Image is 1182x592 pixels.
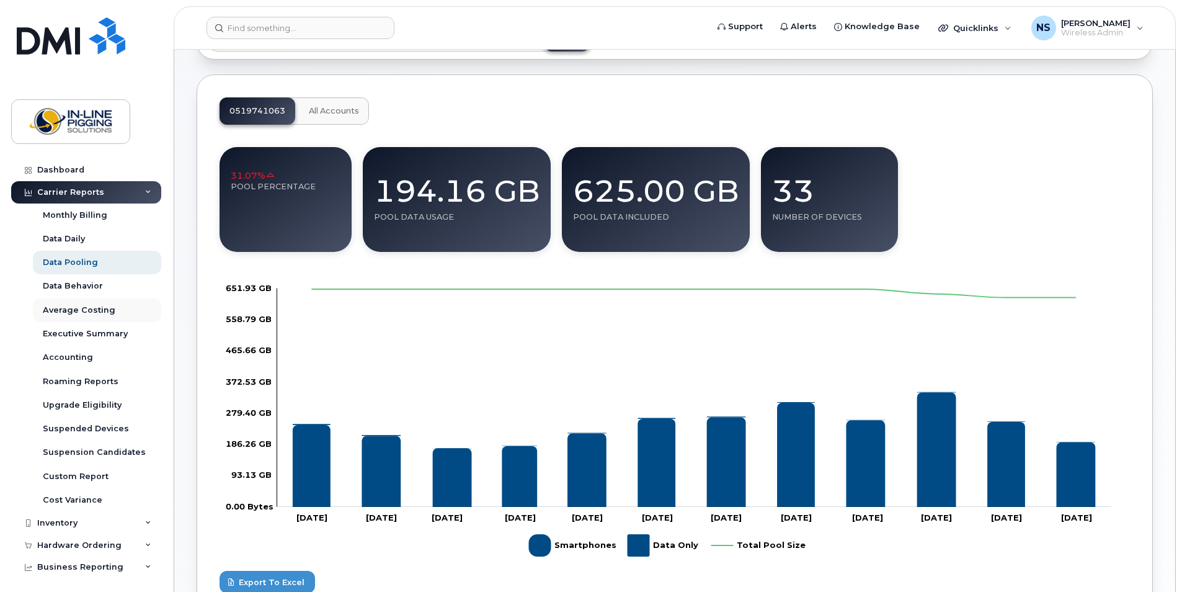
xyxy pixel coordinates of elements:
span: Knowledge Base [845,20,920,33]
g: 0.00 Bytes [226,407,272,417]
tspan: 465.66 GB [226,345,272,355]
tspan: [DATE] [711,512,742,522]
div: 194.16 GB [374,158,540,212]
g: 0.00 Bytes [226,313,272,323]
span: Export to Excel [239,576,304,588]
tspan: 279.40 GB [226,407,272,417]
div: Number of devices [772,212,887,222]
tspan: [DATE] [296,512,327,522]
div: Pool data usage [374,212,540,222]
a: Alerts [771,14,825,39]
input: Find something... [207,17,394,39]
div: 625.00 GB [573,158,739,212]
g: 0.00 Bytes [226,376,272,386]
g: Smartphones [529,529,616,562]
tspan: [DATE] [505,512,536,522]
tspan: [DATE] [572,512,603,522]
span: 31.07% [231,169,275,182]
div: Pool Percentage [231,182,340,192]
g: Total Pool Size [711,529,806,562]
a: Support [709,14,771,39]
g: 0.00 Bytes [226,345,272,355]
g: Chart [226,282,1111,561]
div: Pool data included [573,212,739,222]
div: 33 [772,158,887,212]
span: All Accounts [309,106,359,116]
tspan: 0.00 Bytes [226,501,273,511]
span: [PERSON_NAME] [1061,18,1131,28]
tspan: [DATE] [781,512,812,522]
tspan: 93.13 GB [231,470,272,480]
span: Quicklinks [953,23,998,33]
tspan: 651.93 GB [226,282,272,292]
g: 0.00 Bytes [226,282,272,292]
tspan: 186.26 GB [226,439,272,449]
tspan: 372.53 GB [226,376,272,386]
tspan: [DATE] [432,512,463,522]
div: Quicklinks [930,16,1020,40]
tspan: [DATE] [366,512,397,522]
tspan: [DATE] [921,512,952,522]
span: NS [1036,20,1051,35]
tspan: [DATE] [642,512,673,522]
tspan: [DATE] [1061,512,1092,522]
tspan: [DATE] [991,512,1022,522]
span: Alerts [791,20,817,33]
g: Data Only [628,529,699,562]
tspan: 558.79 GB [226,313,272,323]
a: Knowledge Base [825,14,928,39]
g: Smartphones [293,392,1095,507]
div: Nic Smith [1023,16,1152,40]
span: Support [728,20,763,33]
tspan: [DATE] [852,512,883,522]
span: Wireless Admin [1061,28,1131,38]
g: 0.00 Bytes [231,470,272,480]
g: 0.00 Bytes [226,439,272,449]
g: Legend [529,529,806,562]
